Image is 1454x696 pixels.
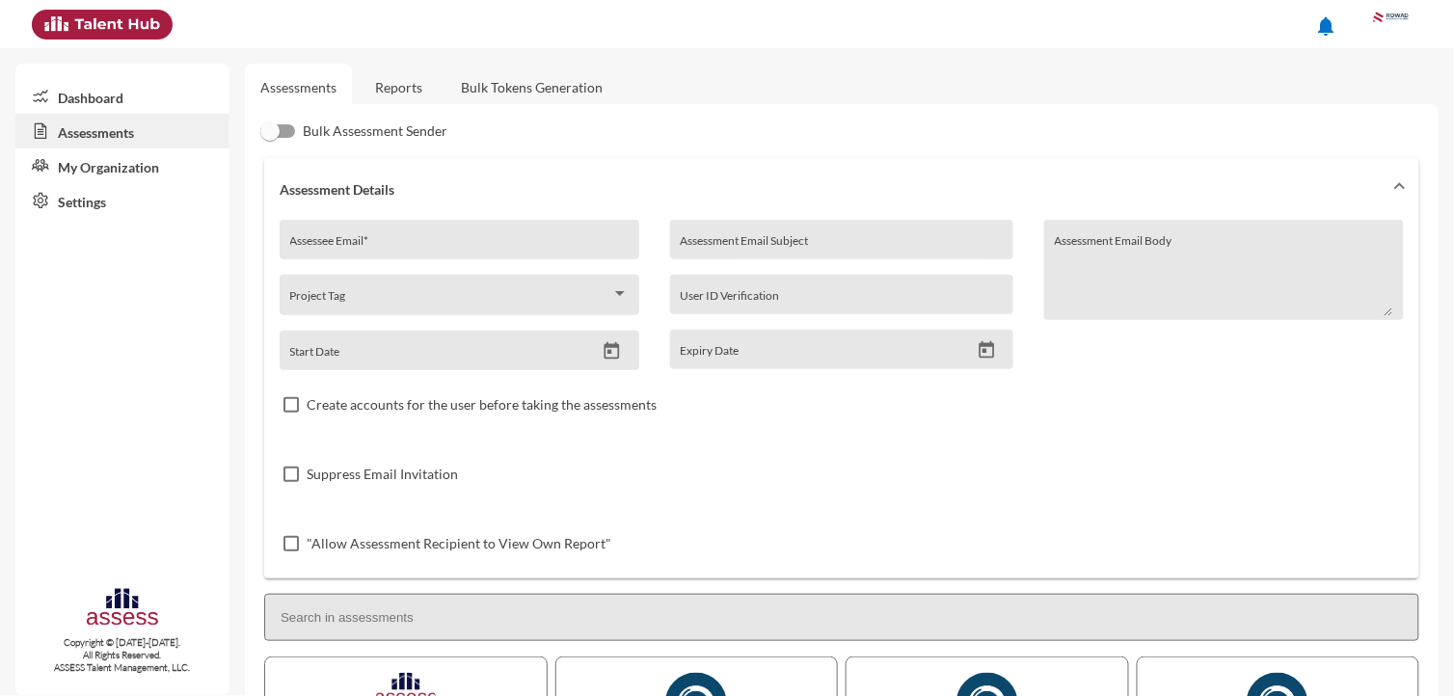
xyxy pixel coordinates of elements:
mat-icon: notifications [1315,14,1338,38]
a: Dashboard [15,79,229,114]
span: Bulk Assessment Sender [303,120,447,143]
button: Open calendar [970,340,1004,361]
div: Assessment Details [264,220,1419,578]
button: Open calendar [595,341,629,361]
span: "Allow Assessment Recipient to View Own Report" [307,532,611,555]
span: Create accounts for the user before taking the assessments [307,393,657,416]
p: Copyright © [DATE]-[DATE]. All Rights Reserved. ASSESS Talent Management, LLC. [15,636,229,674]
a: Assessments [15,114,229,148]
a: Settings [15,183,229,218]
mat-panel-title: Assessment Details [280,181,1381,198]
a: Assessments [260,79,337,95]
a: Bulk Tokens Generation [445,64,618,111]
a: My Organization [15,148,229,183]
input: Search in assessments [264,594,1419,641]
mat-expansion-panel-header: Assessment Details [264,158,1419,220]
span: Suppress Email Invitation [307,463,458,486]
a: Reports [360,64,438,111]
img: assesscompany-logo.png [85,586,160,632]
